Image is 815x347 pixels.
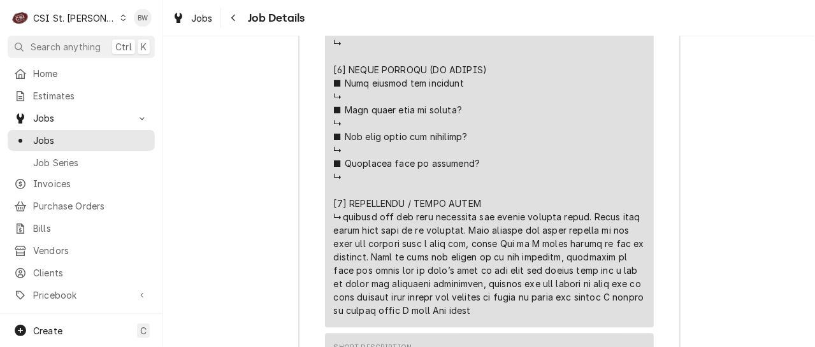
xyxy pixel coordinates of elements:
span: Ctrl [115,40,132,53]
span: Job Details [244,10,305,27]
button: Search anythingCtrlK [8,36,155,58]
a: Estimates [8,85,155,106]
a: Job Series [8,152,155,173]
span: Create [33,325,62,336]
span: Pricebook [33,288,129,302]
a: Jobs [167,8,218,29]
a: Go to Pricebook [8,285,155,306]
div: CSI St. Louis's Avatar [11,9,29,27]
span: Search anything [31,40,101,53]
span: Jobs [33,134,148,147]
span: Bills [33,222,148,235]
div: CSI St. [PERSON_NAME] [33,11,116,25]
span: Jobs [191,11,213,25]
span: Purchase Orders [33,199,148,213]
span: Vendors [33,244,148,257]
a: Purchase Orders [8,195,155,216]
a: Clients [8,262,155,283]
a: Home [8,63,155,84]
a: Vendors [8,240,155,261]
span: C [140,324,147,337]
span: Home [33,67,148,80]
button: Navigate back [224,8,244,28]
span: Reports [33,312,148,325]
span: Jobs [33,111,129,125]
a: Go to Jobs [8,108,155,129]
div: C [11,9,29,27]
a: Bills [8,218,155,239]
span: Invoices [33,177,148,190]
span: K [141,40,147,53]
a: Invoices [8,173,155,194]
span: Estimates [33,89,148,103]
div: BW [134,9,152,27]
span: Job Series [33,156,148,169]
span: Clients [33,266,148,280]
a: Jobs [8,130,155,151]
div: Brad Wicks's Avatar [134,9,152,27]
a: Reports [8,308,155,329]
